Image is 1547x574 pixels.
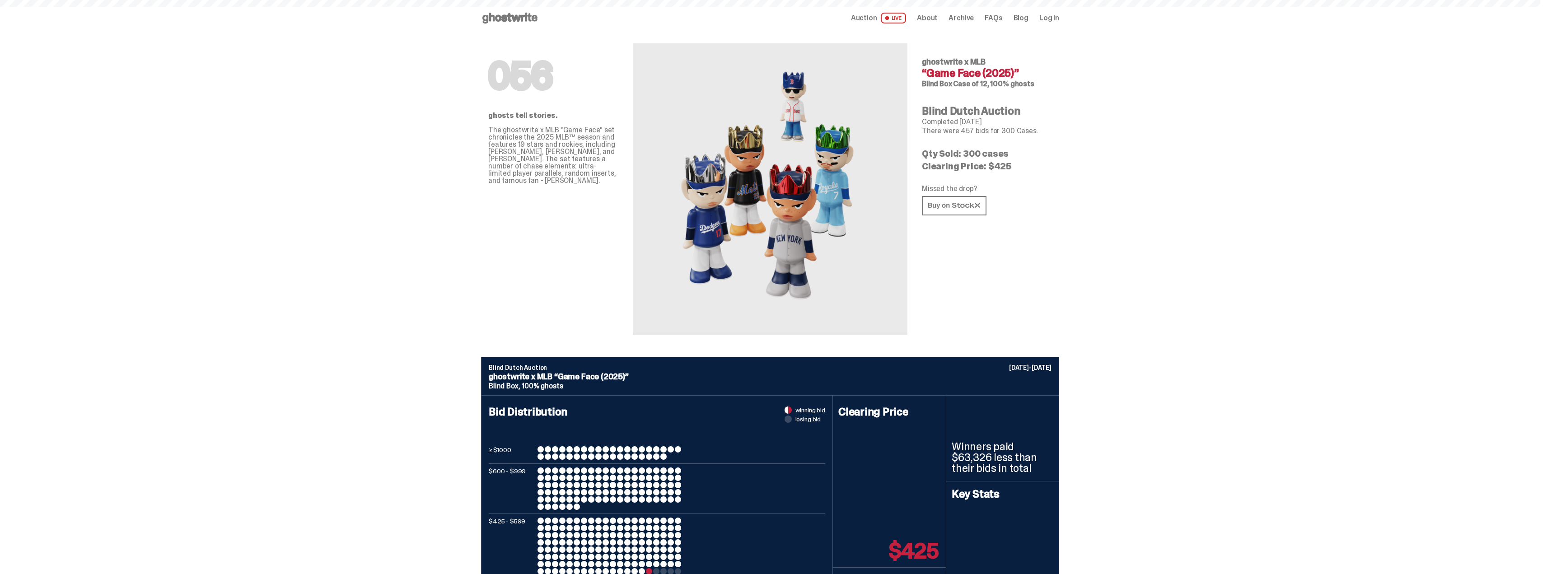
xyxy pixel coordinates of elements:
p: Clearing Price: $425 [922,162,1052,171]
span: Blind Box [922,79,952,89]
span: winning bid [795,407,825,413]
p: There were 457 bids for 300 Cases. [922,127,1052,135]
p: The ghostwrite x MLB "Game Face" set chronicles the 2025 MLB™ season and features 19 stars and ro... [488,126,618,184]
p: Blind Dutch Auction [489,364,1052,371]
p: Qty Sold: 300 cases [922,149,1052,158]
span: LIVE [881,13,907,23]
a: Log in [1039,14,1059,22]
a: Archive [949,14,974,22]
a: Blog [1014,14,1028,22]
p: Winners paid $63,326 less than their bids in total [952,441,1053,474]
h1: 056 [488,58,618,94]
span: Auction [851,14,877,22]
img: MLB&ldquo;Game Face (2025)&rdquo; [671,65,869,313]
a: FAQs [985,14,1002,22]
h4: Clearing Price [838,406,940,417]
span: Case of 12, 100% ghosts [953,79,1034,89]
p: ghosts tell stories. [488,112,618,119]
span: ghostwrite x MLB [922,56,986,67]
a: Auction LIVE [851,13,906,23]
h4: Key Stats [952,489,1053,499]
span: Blind Box, [489,381,520,391]
p: ghostwrite x MLB “Game Face (2025)” [489,373,1052,381]
h4: “Game Face (2025)” [922,68,1052,79]
h4: Blind Dutch Auction [922,106,1052,117]
p: $425 [889,540,939,562]
p: Missed the drop? [922,185,1052,192]
p: [DATE]-[DATE] [1009,364,1052,371]
p: ≥ $1000 [489,446,534,460]
p: Completed [DATE] [922,118,1052,126]
a: About [917,14,938,22]
span: 100% ghosts [522,381,563,391]
p: $600 - $999 [489,467,534,510]
h4: Bid Distribution [489,406,825,446]
span: losing bid [795,416,821,422]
